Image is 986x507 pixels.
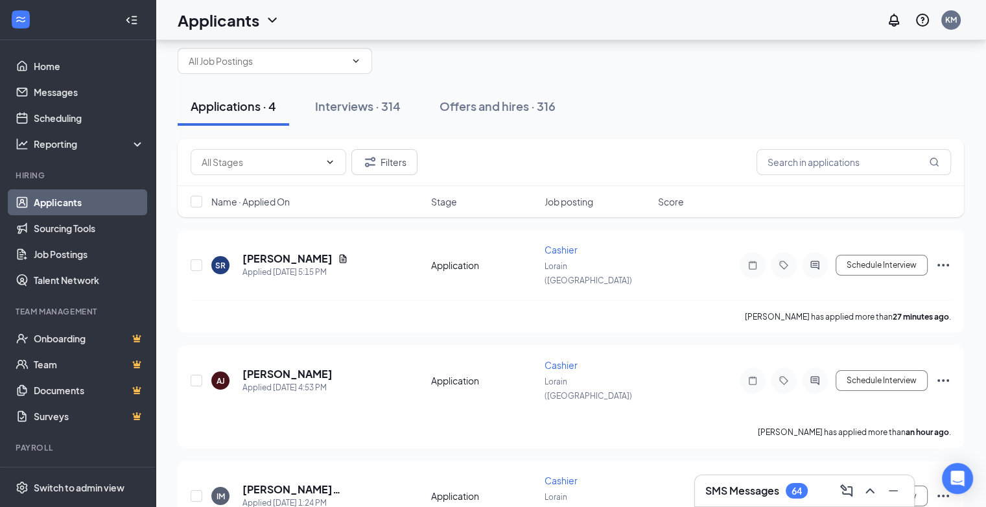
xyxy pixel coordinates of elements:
h3: SMS Messages [705,484,779,498]
div: AJ [217,375,225,386]
a: Talent Network [34,267,145,293]
span: Cashier [545,359,578,371]
div: IM [217,491,225,502]
h1: Applicants [178,9,259,31]
a: OnboardingCrown [34,325,145,351]
a: Sourcing Tools [34,215,145,241]
div: Team Management [16,306,142,317]
input: All Job Postings [189,54,346,68]
button: Minimize [883,480,904,501]
div: Payroll [16,442,142,453]
b: 27 minutes ago [893,312,949,322]
div: Applied [DATE] 4:53 PM [242,381,333,394]
svg: ChevronDown [264,12,280,28]
div: 64 [792,486,802,497]
p: [PERSON_NAME] has applied more than . [758,427,951,438]
input: Search in applications [757,149,951,175]
span: Name · Applied On [211,195,290,208]
button: ComposeMessage [836,480,857,501]
div: Reporting [34,137,145,150]
div: Hiring [16,170,142,181]
span: Cashier [545,475,578,486]
button: ChevronUp [860,480,880,501]
input: All Stages [202,155,320,169]
span: Cashier [545,244,578,255]
svg: Note [745,260,760,270]
svg: Analysis [16,137,29,150]
a: Scheduling [34,105,145,131]
svg: Settings [16,481,29,494]
button: Schedule Interview [836,370,928,391]
svg: QuestionInfo [915,12,930,28]
button: Filter Filters [351,149,417,175]
svg: Notifications [886,12,902,28]
span: Lorain ([GEOGRAPHIC_DATA]) [545,261,632,285]
div: Application [431,489,537,502]
a: SurveysCrown [34,403,145,429]
svg: Ellipses [935,257,951,273]
div: Offers and hires · 316 [440,98,556,114]
div: Application [431,259,537,272]
svg: Collapse [125,14,138,27]
div: Application [431,374,537,387]
div: Interviews · 314 [315,98,401,114]
svg: ChevronDown [325,157,335,167]
svg: ActiveChat [807,260,823,270]
svg: Note [745,375,760,386]
b: an hour ago [906,427,949,437]
span: Lorain ([GEOGRAPHIC_DATA]) [545,377,632,401]
svg: Ellipses [935,488,951,504]
svg: MagnifyingGlass [929,157,939,167]
span: Score [658,195,684,208]
svg: Document [338,253,348,264]
a: Home [34,53,145,79]
span: Job posting [545,195,593,208]
svg: Filter [362,154,378,170]
div: Applied [DATE] 5:15 PM [242,266,348,279]
svg: ActiveChat [807,375,823,386]
h5: [PERSON_NAME] [PERSON_NAME] [242,482,396,497]
div: KM [945,14,957,25]
svg: Ellipses [935,373,951,388]
button: Schedule Interview [836,255,928,276]
div: Applications · 4 [191,98,276,114]
a: DocumentsCrown [34,377,145,403]
a: Applicants [34,189,145,215]
svg: Tag [776,260,792,270]
a: PayrollCrown [34,462,145,488]
div: SR [215,260,226,271]
svg: Minimize [886,483,901,499]
span: Stage [431,195,457,208]
a: Messages [34,79,145,105]
svg: ChevronUp [862,483,878,499]
svg: ChevronDown [351,56,361,66]
p: [PERSON_NAME] has applied more than . [745,311,951,322]
h5: [PERSON_NAME] [242,252,333,266]
svg: Tag [776,375,792,386]
h5: [PERSON_NAME] [242,367,333,381]
svg: WorkstreamLogo [14,13,27,26]
svg: ComposeMessage [839,483,854,499]
div: Switch to admin view [34,481,124,494]
div: Open Intercom Messenger [942,463,973,494]
a: Job Postings [34,241,145,267]
a: TeamCrown [34,351,145,377]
